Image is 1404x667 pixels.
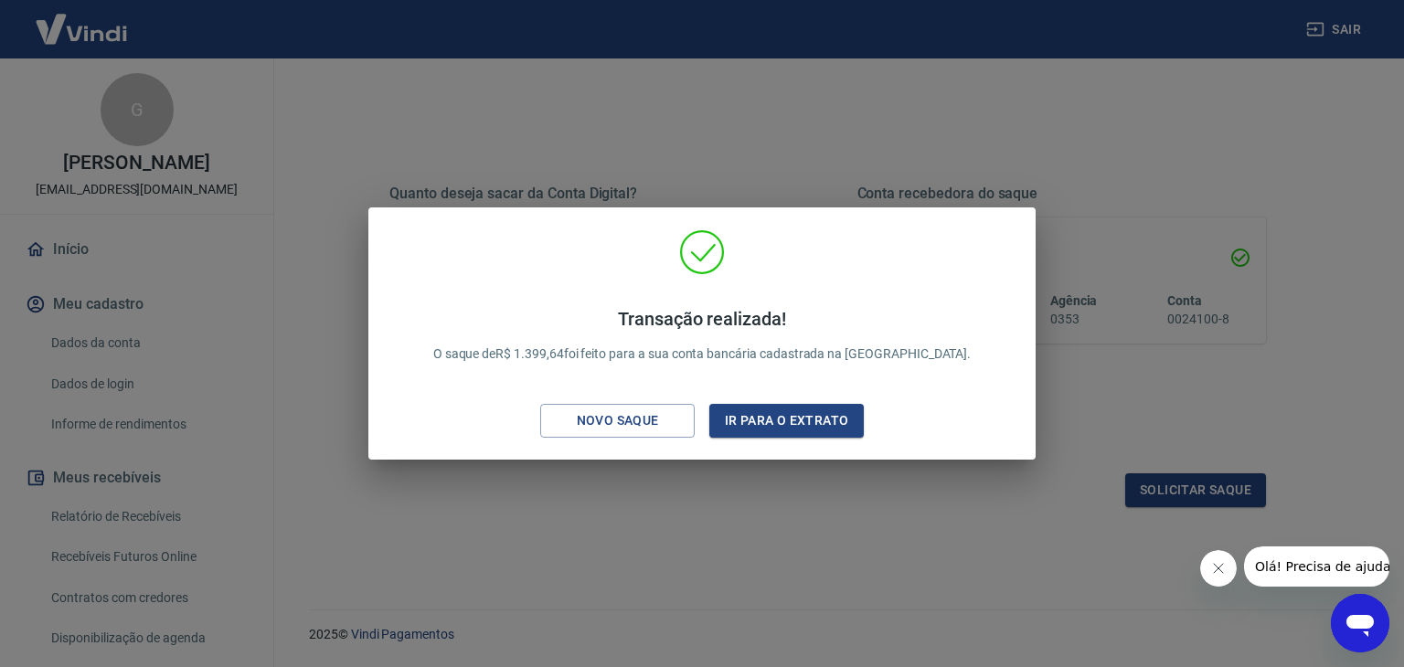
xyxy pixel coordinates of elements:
button: Novo saque [540,404,695,438]
iframe: Fechar mensagem [1200,550,1237,587]
div: Novo saque [555,409,681,432]
iframe: Botão para abrir a janela de mensagens [1331,594,1389,652]
p: O saque de R$ 1.399,64 foi feito para a sua conta bancária cadastrada na [GEOGRAPHIC_DATA]. [433,308,972,364]
h4: Transação realizada! [433,308,972,330]
button: Ir para o extrato [709,404,864,438]
iframe: Mensagem da empresa [1244,546,1389,587]
span: Olá! Precisa de ajuda? [11,13,154,27]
